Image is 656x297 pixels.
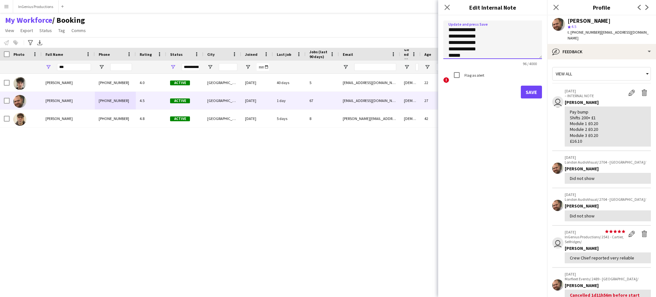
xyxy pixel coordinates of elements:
[241,92,273,109] div: [DATE]
[245,52,258,57] span: Joined
[521,86,542,98] button: Save
[3,26,17,35] a: View
[404,47,409,62] span: Gender
[565,230,625,234] p: [DATE]
[565,245,651,251] div: [PERSON_NAME]
[565,89,625,93] p: [DATE]
[339,92,400,109] div: [EMAIL_ADDRESS][DOMAIN_NAME]
[547,3,656,12] h3: Profile
[443,77,449,83] span: !
[207,64,213,70] button: Open Filter Menu
[570,213,646,219] div: Did not show
[170,81,190,85] span: Active
[203,92,241,109] div: [GEOGRAPHIC_DATA]
[56,26,68,35] a: Tag
[565,166,651,172] div: [PERSON_NAME]
[571,24,576,29] span: 4.5
[69,26,88,35] a: Comms
[273,92,306,109] div: 1 day
[45,116,73,121] span: [PERSON_NAME]
[136,110,166,127] div: 4.8
[39,28,52,33] span: Status
[13,77,26,90] img: Ben Simpkins
[13,52,24,57] span: Photo
[5,28,14,33] span: View
[52,15,85,25] span: Booking
[110,63,132,71] input: Phone Filter Input
[565,283,651,288] div: [PERSON_NAME]
[438,3,547,12] h3: Edit Internal Note
[436,63,442,71] input: Age Filter Input
[20,28,33,33] span: Export
[45,52,63,57] span: Full Name
[170,64,176,70] button: Open Filter Menu
[95,92,136,109] div: [PHONE_NUMBER]
[245,64,251,70] button: Open Filter Menu
[99,52,110,57] span: Phone
[136,74,166,91] div: 4.0
[45,98,73,103] span: [PERSON_NAME]
[565,160,651,165] p: London AudioVisual/ 2704 - [GEOGRAPHIC_DATA]/
[556,71,572,77] span: View all
[568,30,649,40] span: | [EMAIL_ADDRESS][DOMAIN_NAME]
[18,26,36,35] a: Export
[570,175,646,181] div: Did not show
[415,63,419,71] input: Gender Filter Input
[339,74,400,91] div: [EMAIL_ADDRESS][DOMAIN_NAME]
[421,74,446,91] div: 22
[71,28,86,33] span: Comms
[309,49,327,59] span: Jobs (last 90 days)
[207,52,215,57] span: City
[568,18,611,24] div: [PERSON_NAME]
[568,30,601,35] span: t. [PHONE_NUMBER]
[424,64,430,70] button: Open Filter Menu
[273,110,306,127] div: 5 days
[565,276,651,281] p: Marfleet Events/ 2489 - [GEOGRAPHIC_DATA]/
[257,63,269,71] input: Joined Filter Input
[95,74,136,91] div: [PHONE_NUMBER]
[58,28,65,33] span: Tag
[45,80,73,85] span: [PERSON_NAME]
[421,110,446,127] div: 42
[170,98,190,103] span: Active
[424,52,431,57] span: Age
[570,255,646,261] div: Crew Chief reported very reliable
[241,110,273,127] div: [DATE]
[5,15,52,25] a: My Workforce
[13,0,59,13] button: InGenius Productions
[57,63,91,71] input: Full Name Filter Input
[565,203,651,209] div: [PERSON_NAME]
[140,52,152,57] span: Rating
[400,92,421,109] div: [DEMOGRAPHIC_DATA]
[37,26,54,35] a: Status
[354,63,396,71] input: Email Filter Input
[45,64,51,70] button: Open Filter Menu
[306,74,339,91] div: 5
[13,113,26,126] img: Daniel Ben-Haim
[400,110,421,127] div: [DEMOGRAPHIC_DATA]
[565,155,651,160] p: [DATE]
[339,110,400,127] div: [PERSON_NAME][EMAIL_ADDRESS][PERSON_NAME][DOMAIN_NAME]
[565,93,625,98] p: – INTERNAL NOTE
[99,64,104,70] button: Open Filter Menu
[95,110,136,127] div: [PHONE_NUMBER]
[170,52,183,57] span: Status
[306,92,339,109] div: 67
[565,99,651,105] div: [PERSON_NAME]
[219,63,237,71] input: City Filter Input
[136,92,166,109] div: 4.5
[570,109,646,144] div: Pay bump Shifts 200+ £1 Module 1 £0.20 Module 2 £0.20 Module 3 £0.20 £16.10
[565,192,651,197] p: [DATE]
[203,110,241,127] div: [GEOGRAPHIC_DATA]
[463,73,484,78] label: Flag as alert
[565,197,651,202] p: London AudioVisual/ 2704 - [GEOGRAPHIC_DATA]/
[518,61,542,66] span: 96 / 4000
[343,64,348,70] button: Open Filter Menu
[36,39,44,47] app-action-btn: Export XLSX
[306,110,339,127] div: 8
[421,92,446,109] div: 27
[273,74,306,91] div: 40 days
[565,272,651,276] p: [DATE]
[27,39,34,47] app-action-btn: Advanced filters
[13,95,26,108] img: Ben Turner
